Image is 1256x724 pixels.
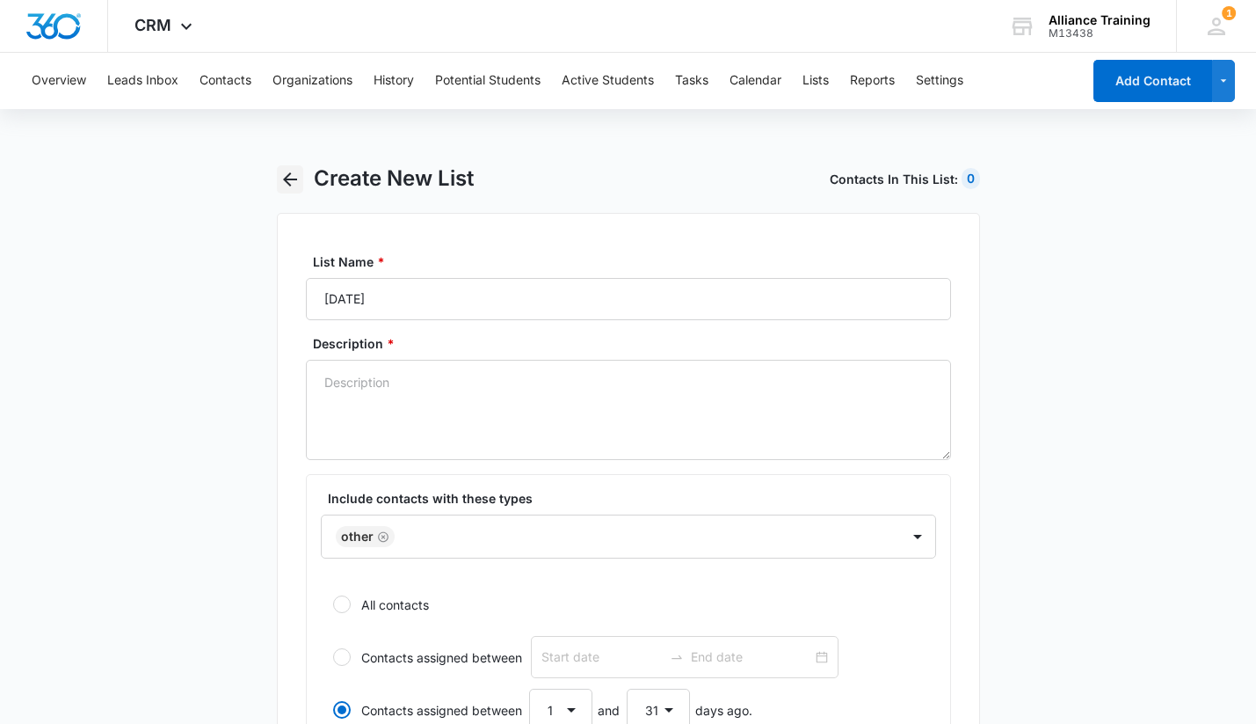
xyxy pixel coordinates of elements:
button: Calendar [730,53,781,109]
span: Contacts In This List : [830,170,958,188]
div: account id [1049,27,1151,40]
button: Organizations [272,53,352,109]
div: Remove Other [374,530,389,543]
button: Potential Students [435,53,541,109]
input: List Name [306,278,951,320]
button: Add Contact [1093,60,1212,102]
button: Contacts [200,53,251,109]
label: List Name [313,252,958,271]
label: Description [313,334,958,353]
span: CRM [134,16,171,34]
span: 1 [1222,6,1236,20]
button: Tasks [675,53,708,109]
span: to [670,650,684,664]
div: account name [1049,13,1151,27]
label: Contacts assigned between [321,636,936,678]
button: Active Students [562,53,654,109]
button: Settings [916,53,963,109]
button: Reports [850,53,895,109]
button: History [374,53,414,109]
input: Contacts assigned between [691,647,812,667]
button: Overview [32,53,86,109]
button: Leads Inbox [107,53,178,109]
input: Contacts assigned between [541,647,663,667]
h1: Create New List [314,165,474,192]
button: Lists [802,53,829,109]
span: swap-right [670,650,684,664]
label: All contacts [321,583,936,625]
div: Other [341,530,374,543]
div: 0 [962,168,980,189]
label: Include contacts with these types [328,489,943,508]
div: notifications count [1222,6,1236,20]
